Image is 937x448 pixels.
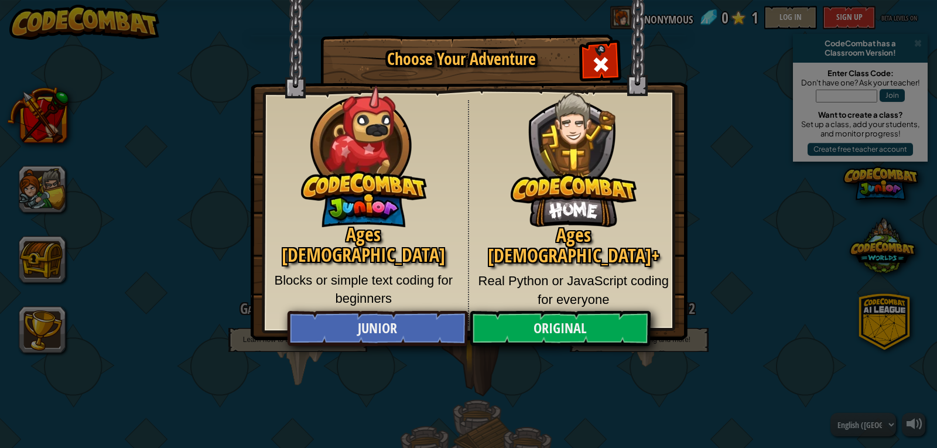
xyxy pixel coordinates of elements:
p: Real Python or JavaScript coding for everyone [478,272,670,309]
a: Original [470,311,650,346]
h2: Ages [DEMOGRAPHIC_DATA] [268,224,459,265]
img: CodeCombat Junior hero character [301,78,427,227]
div: Close modal [582,45,619,81]
p: Blocks or simple text coding for beginners [268,271,459,308]
h2: Ages [DEMOGRAPHIC_DATA]+ [478,225,670,266]
a: Junior [287,311,467,346]
img: CodeCombat Original hero character [511,73,637,227]
h1: Choose Your Adventure [341,50,582,69]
